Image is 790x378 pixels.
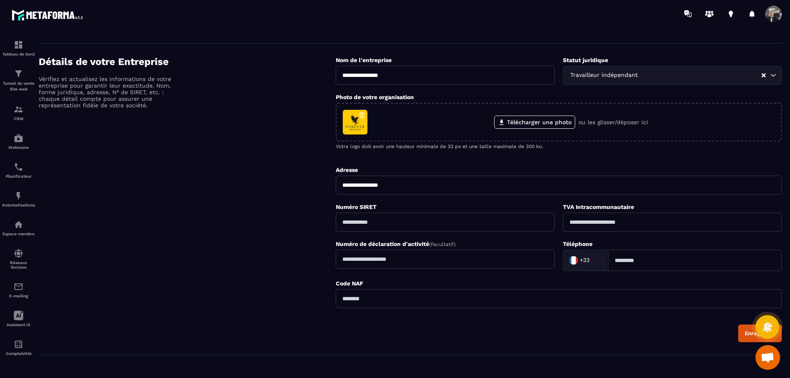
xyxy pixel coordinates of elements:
button: Clear Selected [762,72,766,79]
img: scheduler [14,162,23,172]
p: Webinaire [2,145,35,150]
label: Numéro de déclaration d'activité [336,241,455,247]
a: social-networksocial-networkRéseaux Sociaux [2,242,35,276]
span: Travailleur indépendant [568,71,639,80]
a: automationsautomationsWebinaire [2,127,35,156]
img: automations [14,220,23,230]
p: ou les glisser/déposer ici [579,119,648,125]
p: CRM [2,116,35,121]
p: Assistant IA [2,322,35,327]
div: Enregistrer [745,330,775,336]
p: Automatisations [2,203,35,207]
p: Tableau de bord [2,52,35,56]
span: (Facultatif) [429,241,455,247]
label: Statut juridique [563,57,608,63]
label: Photo de votre organisation [336,94,414,100]
div: Ouvrir le chat [755,345,780,370]
a: formationformationCRM [2,98,35,127]
p: Comptabilité [2,351,35,356]
img: email [14,282,23,292]
input: Search for option [591,254,599,267]
img: automations [14,133,23,143]
img: formation [14,104,23,114]
img: logo [12,7,86,23]
img: formation [14,69,23,79]
label: Adresse [336,167,358,173]
p: Vérifiez et actualisez les informations de votre entreprise pour garantir leur exactitude. Nom, f... [39,76,183,109]
p: Planificateur [2,174,35,179]
div: Search for option [563,250,608,271]
span: +33 [580,256,590,264]
label: Téléphone [563,241,592,247]
a: automationsautomationsEspace membre [2,213,35,242]
p: Réseaux Sociaux [2,260,35,269]
p: Votre logo doit avoir une hauteur minimale de 32 px et une taille maximale de 300 ko. [336,144,782,149]
a: formationformationTableau de bord [2,34,35,63]
img: formation [14,40,23,50]
label: Numéro SIRET [336,204,376,210]
img: social-network [14,248,23,258]
input: Search for option [639,71,761,80]
a: accountantaccountantComptabilité [2,333,35,362]
p: Tunnel de vente Site web [2,81,35,92]
label: Télécharger une photo [494,116,575,129]
a: emailemailE-mailing [2,276,35,304]
div: Search for option [563,66,782,85]
p: Espace membre [2,232,35,236]
a: automationsautomationsAutomatisations [2,185,35,213]
a: schedulerschedulerPlanificateur [2,156,35,185]
p: E-mailing [2,294,35,298]
img: accountant [14,339,23,349]
label: TVA Intracommunautaire [563,204,634,210]
label: Nom de l'entreprise [336,57,392,63]
a: Assistant IA [2,304,35,333]
a: formationformationTunnel de vente Site web [2,63,35,98]
label: Code NAF [336,280,363,287]
img: automations [14,191,23,201]
h4: Détails de votre Entreprise [39,56,336,67]
img: Country Flag [565,252,582,269]
button: Enregistrer [738,325,782,342]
